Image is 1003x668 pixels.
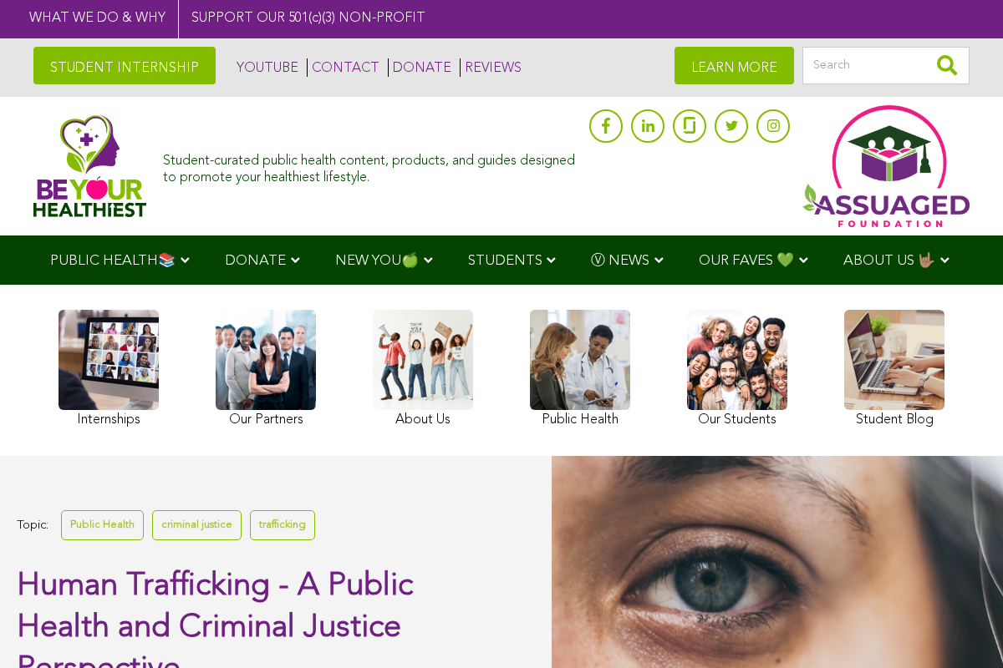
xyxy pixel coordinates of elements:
[460,58,522,77] a: REVIEWS
[388,58,451,77] a: DONATE
[843,254,935,268] span: ABOUT US 🤟🏽
[591,254,649,268] span: Ⓥ NEWS
[699,254,794,268] span: OUR FAVES 💚
[33,114,146,217] img: Assuaged
[675,47,794,84] a: LEARN MORE
[50,254,176,268] span: PUBLIC HEALTH📚
[61,510,144,539] a: Public Health
[335,254,419,268] span: NEW YOU🍏
[232,58,298,77] a: YOUTUBE
[163,145,581,185] div: Student-curated public health content, products, and guides designed to promote your healthiest l...
[250,510,315,539] a: trafficking
[307,58,379,77] a: CONTACT
[152,510,242,539] a: criminal justice
[468,254,542,268] span: STUDENTS
[17,514,48,537] span: Topic:
[802,47,970,84] input: Search
[684,117,695,134] img: glassdoor
[33,47,216,84] a: STUDENT INTERNSHIP
[25,235,978,285] div: Navigation Menu
[919,588,1003,668] iframe: Chat Widget
[225,254,286,268] span: DONATE
[802,105,970,227] img: Assuaged App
